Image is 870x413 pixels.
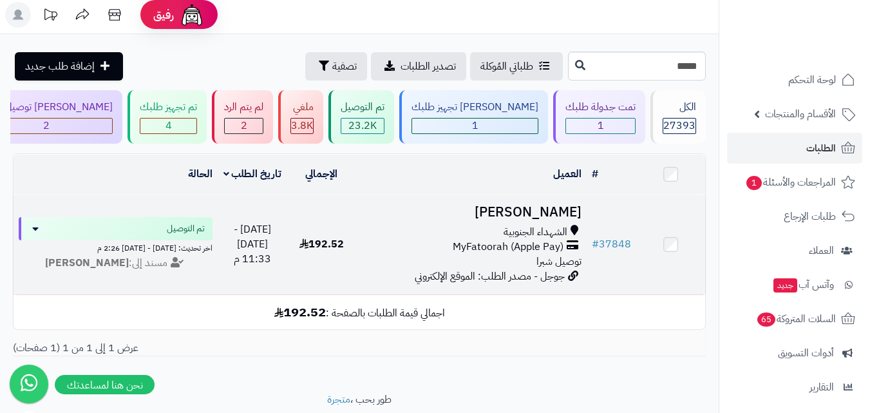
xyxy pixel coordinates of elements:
div: تم تجهيز طلبك [140,100,197,115]
a: ملغي 3.8K [276,90,326,144]
a: السلات المتروكة65 [727,303,862,334]
a: التقارير [727,372,862,403]
a: العملاء [727,235,862,266]
span: جوجل - مصدر الطلب: الموقع الإلكتروني [415,269,565,284]
div: 4 [140,119,196,133]
a: الطلبات [727,133,862,164]
span: 2 [241,118,247,133]
a: متجرة [327,392,350,407]
div: عرض 1 إلى 1 من 1 (1 صفحات) [3,341,359,356]
a: أدوات التسويق [727,338,862,369]
span: 3.8K [291,118,313,133]
div: [PERSON_NAME] تجهيز طلبك [411,100,538,115]
a: وآتس آبجديد [727,269,862,300]
div: 2 [225,119,263,133]
div: 1 [412,119,538,133]
div: لم يتم الرد [224,100,263,115]
a: العميل [553,166,582,182]
span: أدوات التسويق [778,344,834,362]
span: لوحة التحكم [788,71,836,89]
div: تم التوصيل [341,100,384,115]
span: التقارير [809,378,834,396]
span: 65 [757,312,777,327]
span: رفيق [153,7,174,23]
span: طلبات الإرجاع [784,207,836,226]
span: 1 [598,118,604,133]
a: الإجمالي [305,166,337,182]
a: الحالة [188,166,213,182]
span: 1 [472,118,478,133]
div: اخر تحديث: [DATE] - [DATE] 2:26 م [19,240,213,254]
span: 27393 [663,118,695,133]
span: الأقسام والمنتجات [765,105,836,123]
a: تصدير الطلبات [371,52,466,81]
a: # [592,166,598,182]
a: الكل27393 [648,90,708,144]
span: تصدير الطلبات [401,59,456,74]
span: # [592,236,599,252]
div: 23195 [341,119,384,133]
div: تمت جدولة طلبك [565,100,636,115]
span: MyFatoorah (Apple Pay) [453,240,563,255]
span: تصفية [332,59,357,74]
span: الشهداء الجنوبية [504,225,567,240]
span: وآتس آب [772,276,834,294]
span: تم التوصيل [167,222,205,235]
a: #37848 [592,236,631,252]
td: اجمالي قيمة الطلبات بالصفحة : [14,295,705,329]
span: 1 [746,175,762,191]
a: لم يتم الرد 2 [209,90,276,144]
div: 3817 [291,119,313,133]
a: لوحة التحكم [727,64,862,95]
span: [DATE] - [DATE] 11:33 م [234,222,271,267]
b: 192.52 [274,302,326,322]
a: طلباتي المُوكلة [470,52,563,81]
div: الكل [663,100,696,115]
a: تمت جدولة طلبك 1 [551,90,648,144]
span: العملاء [809,242,834,260]
div: ملغي [290,100,314,115]
span: توصيل شبرا [536,254,582,269]
img: logo-2.png [782,15,858,42]
span: 4 [165,118,172,133]
span: 2 [43,118,50,133]
a: طلبات الإرجاع [727,201,862,232]
img: ai-face.png [179,2,205,28]
div: مسند إلى: [9,256,222,271]
span: جديد [773,278,797,293]
div: 1 [566,119,635,133]
a: المراجعات والأسئلة1 [727,167,862,198]
h3: [PERSON_NAME] [361,205,582,220]
span: طلباتي المُوكلة [480,59,533,74]
span: 192.52 [299,236,344,252]
button: تصفية [305,52,367,81]
a: تحديثات المنصة [34,2,66,31]
span: السلات المتروكة [756,310,836,328]
a: إضافة طلب جديد [15,52,123,81]
span: إضافة طلب جديد [25,59,95,74]
a: [PERSON_NAME] تجهيز طلبك 1 [397,90,551,144]
span: المراجعات والأسئلة [745,173,836,191]
span: 23.2K [348,118,377,133]
span: الطلبات [806,139,836,157]
a: تم تجهيز طلبك 4 [125,90,209,144]
a: تاريخ الطلب [223,166,282,182]
strong: [PERSON_NAME] [45,255,129,271]
a: تم التوصيل 23.2K [326,90,397,144]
